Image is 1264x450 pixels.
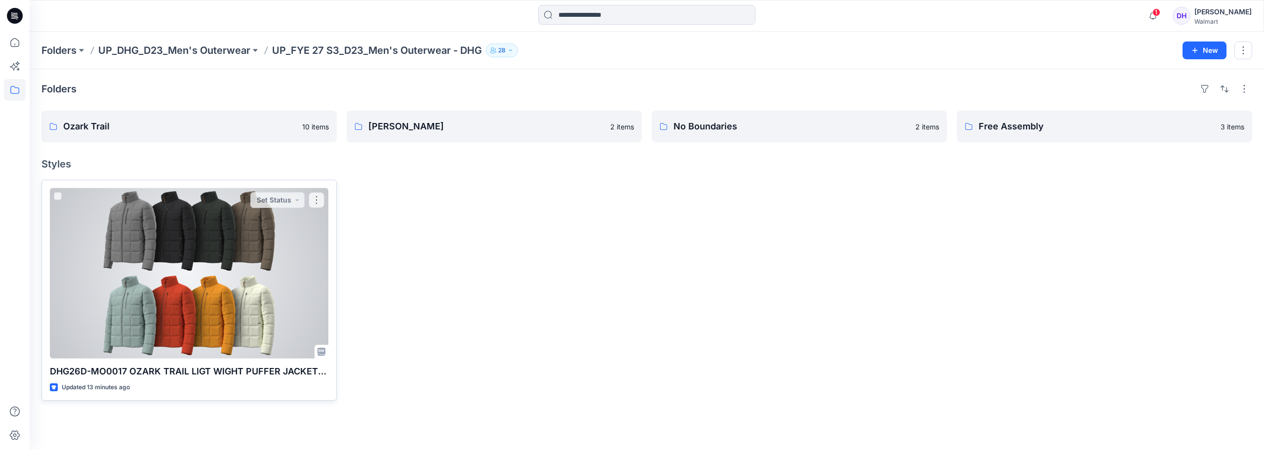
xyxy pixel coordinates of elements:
[498,45,506,56] p: 28
[1183,41,1226,59] button: New
[347,111,642,142] a: [PERSON_NAME]2 items
[41,111,337,142] a: Ozark Trail10 items
[41,43,77,57] a: Folders
[1221,122,1244,132] p: 3 items
[652,111,947,142] a: No Boundaries2 items
[63,120,296,133] p: Ozark Trail
[50,365,328,378] p: DHG26D-MO0017 OZARK TRAIL LIGT WIGHT PUFFER JACKET OPT 2
[915,122,939,132] p: 2 items
[979,120,1215,133] p: Free Assembly
[368,120,604,133] p: [PERSON_NAME]
[610,122,634,132] p: 2 items
[98,43,250,57] a: UP_DHG_D23_Men's Outerwear
[1194,18,1252,25] div: Walmart
[957,111,1252,142] a: Free Assembly3 items
[486,43,518,57] button: 28
[62,382,130,393] p: Updated 13 minutes ago
[302,122,329,132] p: 10 items
[673,120,909,133] p: No Boundaries
[1173,7,1190,25] div: DH
[50,188,328,359] a: DHG26D-MO0017 OZARK TRAIL LIGT WIGHT PUFFER JACKET OPT 2
[41,158,1252,170] h4: Styles
[1194,6,1252,18] div: [PERSON_NAME]
[1152,8,1160,16] span: 1
[41,83,77,95] h4: Folders
[272,43,482,57] p: UP_FYE 27 S3_D23_Men's Outerwear - DHG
